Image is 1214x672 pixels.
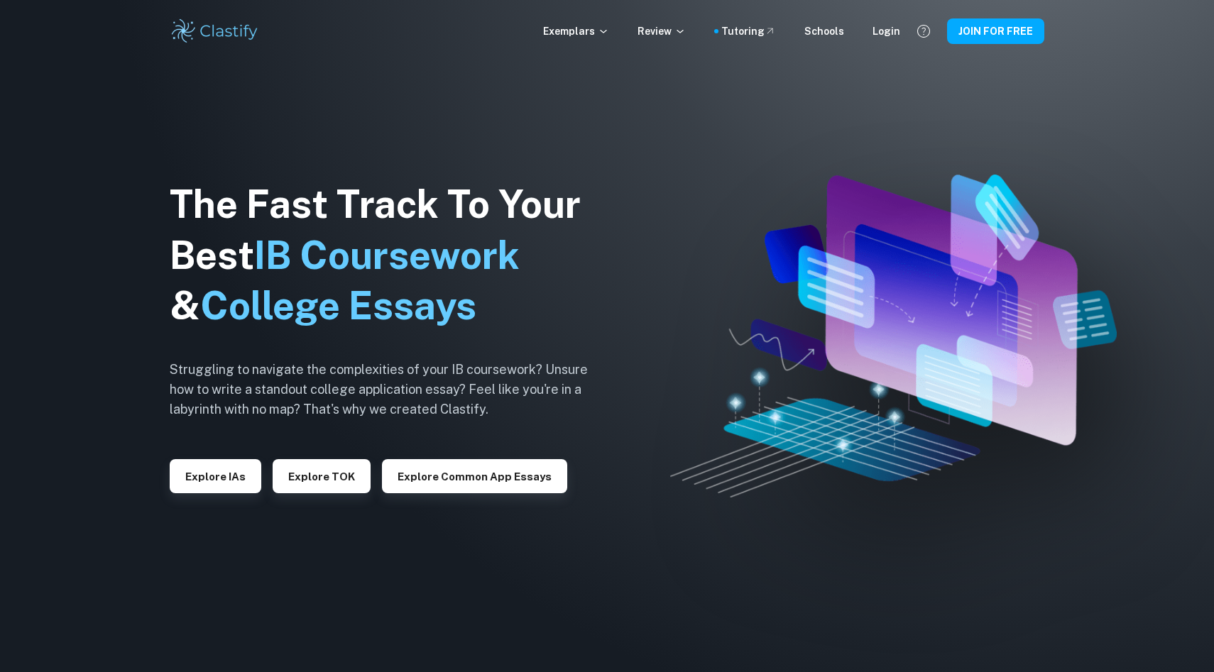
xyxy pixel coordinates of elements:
span: College Essays [200,283,476,328]
a: Tutoring [721,23,776,39]
h6: Struggling to navigate the complexities of your IB coursework? Unsure how to write a standout col... [170,360,610,419]
h1: The Fast Track To Your Best & [170,179,610,332]
a: Explore IAs [170,469,261,483]
a: Login [873,23,900,39]
button: Explore IAs [170,459,261,493]
button: Explore TOK [273,459,371,493]
img: Clastify hero [670,175,1117,497]
a: Explore TOK [273,469,371,483]
a: Explore Common App essays [382,469,567,483]
button: Help and Feedback [912,19,936,43]
img: Clastify logo [170,17,260,45]
button: Explore Common App essays [382,459,567,493]
p: Review [638,23,686,39]
p: Exemplars [543,23,609,39]
a: Schools [804,23,844,39]
span: IB Coursework [254,233,520,277]
button: JOIN FOR FREE [947,18,1044,44]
